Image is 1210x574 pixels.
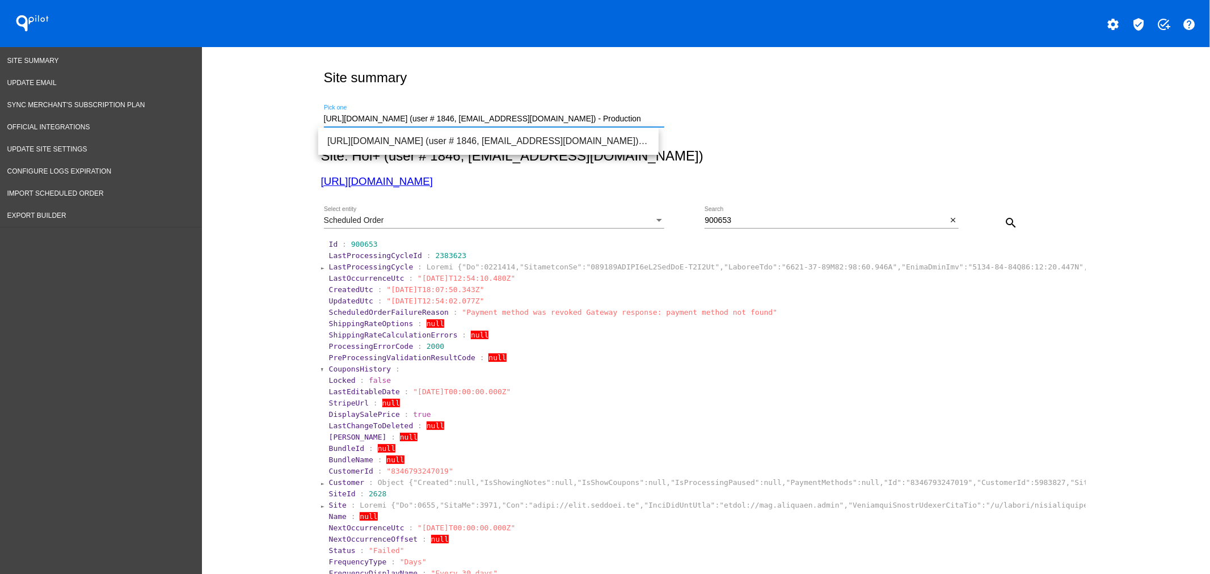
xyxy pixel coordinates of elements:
[329,455,373,464] span: BundleName
[369,376,391,385] span: false
[329,308,449,316] span: ScheduledOrderFailureReason
[360,489,364,498] span: :
[329,433,387,441] span: [PERSON_NAME]
[427,421,444,430] span: null
[321,148,1086,164] h2: Site: Hol+ (user # 1846, [EMAIL_ADDRESS][DOMAIN_NAME])
[329,319,414,328] span: ShippingRateOptions
[351,501,356,509] span: :
[462,308,777,316] span: "Payment method was revoked Gateway response: payment method not found"
[391,558,395,566] span: :
[329,263,414,271] span: LastProcessingCycle
[418,524,515,532] span: "[DATE]T00:00:00.000Z"
[329,467,373,475] span: CustomerId
[329,353,475,362] span: PreProcessingValidationResultCode
[329,444,365,453] span: BundleId
[329,365,391,373] span: CouponsHistory
[342,240,347,248] span: :
[453,308,458,316] span: :
[324,115,664,124] input: Number
[422,535,427,543] span: :
[329,478,365,487] span: Customer
[418,263,422,271] span: :
[378,297,382,305] span: :
[329,251,422,260] span: LastProcessingCycleId
[369,444,373,453] span: :
[329,558,387,566] span: FrequencyType
[431,535,449,543] span: null
[418,274,515,282] span: "[DATE]T12:54:10.480Z"
[391,433,395,441] span: :
[7,123,90,131] span: Official Integrations
[329,501,347,509] span: Site
[705,216,947,225] input: Search
[329,297,373,305] span: UpdatedUtc
[7,212,66,220] span: Export Builder
[7,189,104,197] span: Import Scheduled Order
[329,512,347,521] span: Name
[409,274,414,282] span: :
[360,546,364,555] span: :
[462,331,466,339] span: :
[369,478,373,487] span: :
[329,342,414,351] span: ProcessingErrorCode
[329,399,369,407] span: StripeUrl
[436,251,467,260] span: 2383623
[360,376,364,385] span: :
[7,145,87,153] span: Update Site Settings
[369,489,386,498] span: 2628
[369,546,404,555] span: "Failed"
[324,70,407,86] h2: Site summary
[329,489,356,498] span: SiteId
[329,376,356,385] span: Locked
[418,342,422,351] span: :
[7,101,145,109] span: Sync Merchant's Subscription Plan
[400,558,427,566] span: "Days"
[327,128,650,155] span: [URL][DOMAIN_NAME] (user # 1846, [EMAIL_ADDRESS][DOMAIN_NAME]) - Production
[329,524,404,532] span: NextOccurrenceUtc
[1004,216,1018,230] mat-icon: search
[395,365,400,373] span: :
[488,353,506,362] span: null
[378,467,382,475] span: :
[378,285,382,294] span: :
[329,331,458,339] span: ShippingRateCalculationErrors
[382,399,400,407] span: null
[351,512,356,521] span: :
[329,274,404,282] span: LastOccurrenceUtc
[329,421,414,430] span: LastChangeToDeleted
[351,240,378,248] span: 900653
[378,455,382,464] span: :
[373,399,378,407] span: :
[324,216,384,225] span: Scheduled Order
[1132,18,1145,31] mat-icon: verified_user
[1182,18,1196,31] mat-icon: help
[413,387,511,396] span: "[DATE]T00:00:00.000Z"
[329,387,400,396] span: LastEditableDate
[386,455,404,464] span: null
[409,524,414,532] span: :
[329,285,373,294] span: CreatedUtc
[427,342,444,351] span: 2000
[329,535,418,543] span: NextOccurrenceOffset
[413,410,431,419] span: true
[427,251,431,260] span: :
[418,421,422,430] span: :
[7,79,57,87] span: Update Email
[386,285,484,294] span: "[DATE]T18:07:50.343Z"
[949,216,957,225] mat-icon: close
[386,297,484,305] span: "[DATE]T12:54:02.077Z"
[480,353,484,362] span: :
[321,175,433,187] a: [URL][DOMAIN_NAME]
[7,57,59,65] span: Site Summary
[404,387,409,396] span: :
[947,214,959,226] button: Clear
[329,546,356,555] span: Status
[471,331,488,339] span: null
[329,240,338,248] span: Id
[360,512,377,521] span: null
[378,444,395,453] span: null
[324,216,664,225] mat-select: Select entity
[329,410,400,419] span: DisplaySalePrice
[386,467,453,475] span: "8346793247019"
[7,167,112,175] span: Configure logs expiration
